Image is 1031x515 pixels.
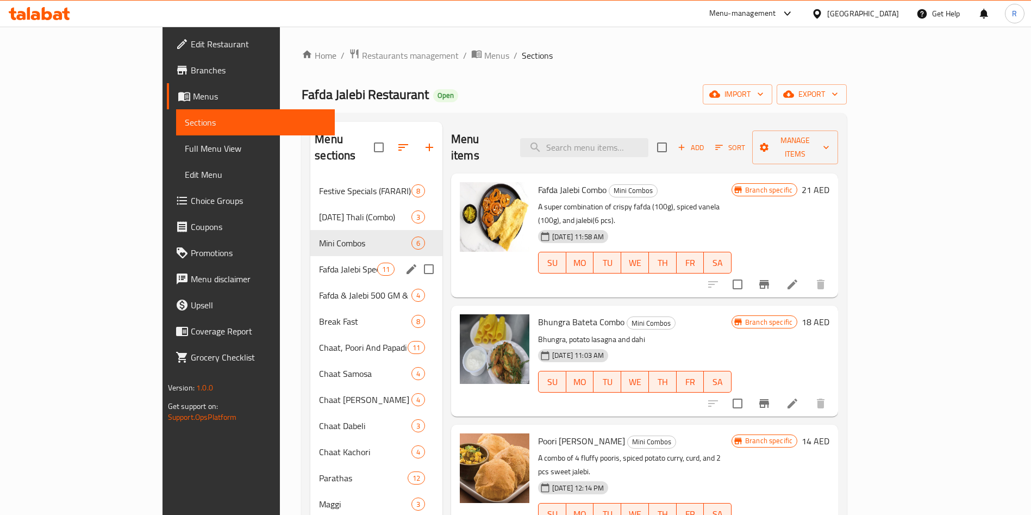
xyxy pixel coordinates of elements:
[168,410,237,424] a: Support.OpsPlatform
[167,344,335,370] a: Grocery Checklist
[319,341,407,354] span: Chaat, Poori And Papadi
[176,109,335,135] a: Sections
[741,436,797,446] span: Branch specific
[319,289,411,302] span: Fafda & Jalebi 500 GM & 1 KG
[677,371,704,393] button: FR
[167,214,335,240] a: Coupons
[538,314,624,330] span: Bhungra Bateta Combo
[319,393,411,406] div: Chaat Vada
[167,31,335,57] a: Edit Restaurant
[185,116,326,129] span: Sections
[598,374,617,390] span: TU
[1012,8,1017,20] span: R
[741,185,797,195] span: Branch specific
[191,351,326,364] span: Grocery Checklist
[319,498,411,511] span: Maggi
[538,371,566,393] button: SU
[167,188,335,214] a: Choice Groups
[761,134,829,161] span: Manage items
[310,361,442,387] div: Chaat Samosa4
[310,465,442,491] div: Parathas12
[627,436,676,449] div: Mini Combos
[310,204,442,230] div: [DATE] Thali (Combo)3
[310,282,442,308] div: Fafda & Jalebi 500 GM & 1 KG4
[411,237,425,250] div: items
[411,419,425,432] div: items
[785,88,838,101] span: export
[319,263,377,276] div: Fafda Jalebi Special
[411,393,425,406] div: items
[185,142,326,155] span: Full Menu View
[408,471,425,485] div: items
[319,419,411,432] span: Chaat Dabeli
[412,212,424,222] span: 3
[786,278,799,291] a: Edit menu item
[538,252,566,274] button: SU
[802,433,829,449] h6: 14 AED
[310,413,442,439] div: Chaat Dabeli3
[626,255,645,271] span: WE
[704,371,732,393] button: SA
[191,220,326,233] span: Coupons
[802,182,829,197] h6: 21 AED
[609,184,658,197] div: Mini Combos
[808,271,834,297] button: delete
[460,314,529,384] img: Bhungra Bateta Combo
[786,397,799,410] a: Edit menu item
[711,88,764,101] span: import
[412,395,424,405] span: 4
[310,178,442,204] div: Festive Specials (FARARI)8
[310,230,442,256] div: Mini Combos6
[319,471,407,485] span: Parathas
[196,381,213,395] span: 1.0.0
[571,374,590,390] span: MO
[626,374,645,390] span: WE
[319,315,411,328] span: Break Fast
[751,271,777,297] button: Branch-specific-item
[433,89,458,102] div: Open
[319,367,411,380] span: Chaat Samosa
[538,333,732,346] p: Bhungra, potato lasagna and dahi
[463,49,467,62] li: /
[191,38,326,51] span: Edit Restaurant
[319,237,411,250] span: Mini Combos
[411,498,425,511] div: items
[653,374,672,390] span: TH
[176,162,335,188] a: Edit Menu
[341,49,345,62] li: /
[802,314,829,330] h6: 18 AED
[598,255,617,271] span: TU
[167,83,335,109] a: Menus
[167,318,335,344] a: Coverage Report
[191,64,326,77] span: Branches
[538,433,625,449] span: Poori [PERSON_NAME]
[673,139,708,156] span: Add item
[708,374,727,390] span: SA
[566,252,594,274] button: MO
[593,371,621,393] button: TU
[741,317,797,327] span: Branch specific
[704,252,732,274] button: SA
[543,255,562,271] span: SU
[412,369,424,379] span: 4
[167,292,335,318] a: Upsell
[412,421,424,431] span: 3
[185,168,326,181] span: Edit Menu
[191,325,326,338] span: Coverage Report
[411,367,425,380] div: items
[548,232,608,242] span: [DATE] 11:58 AM
[319,210,411,224] div: Sunday Thali (Combo)
[676,141,705,154] span: Add
[548,483,608,493] span: [DATE] 12:14 PM
[302,82,429,107] span: Fafda Jalebi Restaurant
[538,200,732,227] p: A super combination of crispy fafda (100g), spiced vanela (100g), and jalebi(6 pcs).
[167,266,335,292] a: Menu disclaimer
[566,371,594,393] button: MO
[191,246,326,259] span: Promotions
[484,49,509,62] span: Menus
[319,184,411,197] span: Festive Specials (FARARI)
